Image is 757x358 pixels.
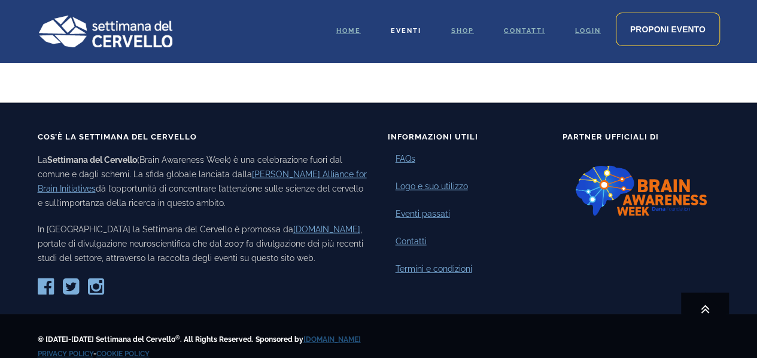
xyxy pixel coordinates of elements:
[504,27,545,35] span: Contatti
[396,235,427,248] a: Contatti
[293,224,360,234] a: [DOMAIN_NAME]
[38,153,370,210] p: La (Brain Awareness Week) è una celebrazione fuori dal comune e dagli schemi. La sfida globale la...
[96,350,150,358] a: Cookie Policy
[47,155,137,165] b: Settimana del Cervello
[396,263,472,275] a: Termini e condizioni
[396,153,415,165] a: FAQs
[630,25,706,34] span: Proponi evento
[388,132,478,141] span: Informazioni Utili
[38,222,370,265] p: In [GEOGRAPHIC_DATA] la Settimana del Cervello è promossa da , portale di divulgazione neuroscien...
[175,335,180,341] sup: ®
[396,180,468,193] a: Logo e suo utilizzo
[563,153,720,229] img: Logo-BAW-nuovo.png
[391,27,421,35] span: Eventi
[38,132,197,141] span: Cos’è la Settimana del Cervello
[563,132,659,141] span: Partner Ufficiali di
[396,208,450,220] a: Eventi passati
[616,13,720,46] a: Proponi evento
[336,27,361,35] span: Home
[303,335,361,344] a: [DOMAIN_NAME]
[451,27,474,35] span: Shop
[38,350,93,358] a: Privacy Policy
[575,27,601,35] span: Login
[38,15,172,47] img: Logo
